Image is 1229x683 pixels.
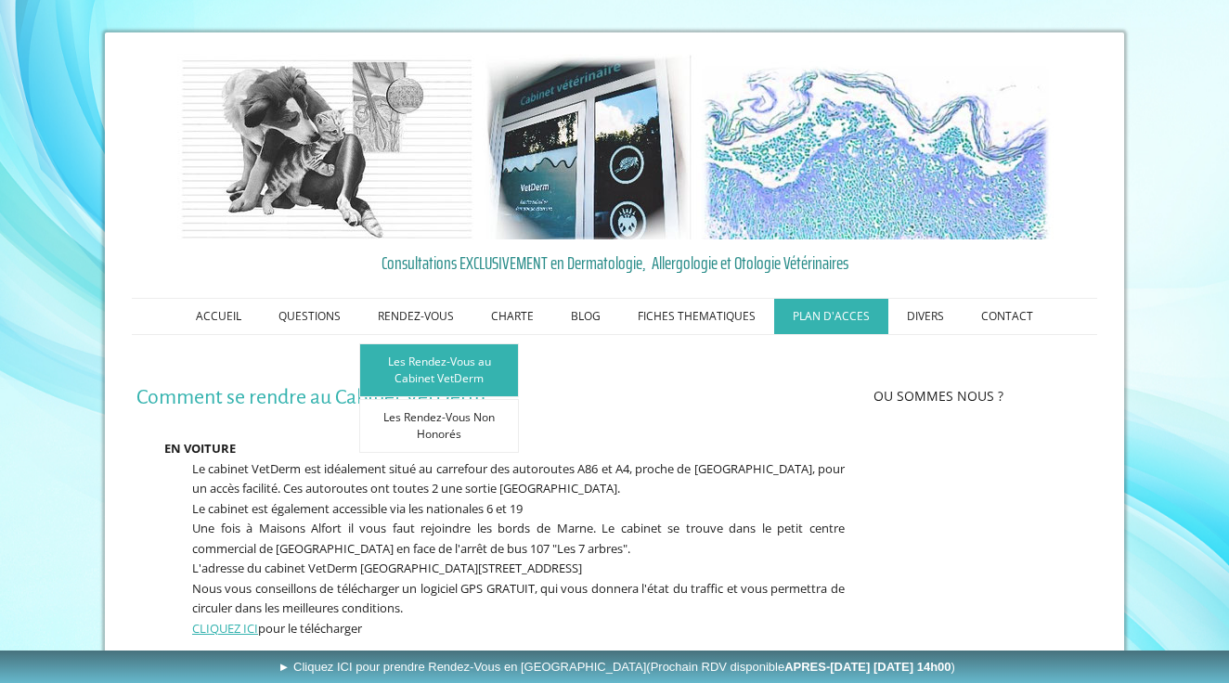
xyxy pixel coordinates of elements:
a: RENDEZ-VOUS [359,299,472,334]
a: CLIQUEZ ICI [192,620,258,637]
span: Une fois à Maisons Alfort il vous faut rejoindre les bords de Marne. Le cabinet se trouve dans le... [192,520,845,557]
span: L'adresse du cabinet VetDerm [GEOGRAPHIC_DATA][STREET_ADDRESS] [192,560,582,576]
span: Le cabinet VetDerm est idéalement situé au carrefour des autoroutes A86 et A4, proche de [GEOGRAP... [192,460,845,497]
span: pour le télécharger [192,620,362,637]
a: QUESTIONS [260,299,359,334]
a: CONTACT [963,299,1052,334]
a: BLOG [552,299,619,334]
a: CHARTE [472,299,552,334]
a: DIVERS [888,299,963,334]
a: Les Rendez-Vous au Cabinet VetDerm [359,343,519,397]
a: Consultations EXCLUSIVEMENT en Dermatologie, Allergologie et Otologie Vétérinaires [136,249,1093,277]
a: Les Rendez-Vous Non Honorés [359,399,519,453]
span: Le cabinet est également accessible via les nationales 6 et 19 [192,500,523,517]
a: FICHES THEMATIQUES [619,299,774,334]
b: APRES-[DATE] [DATE] 14h00 [784,660,951,674]
span: Nous vous conseillons de télécharger un logiciel GPS GRATUIT, qui vous donnera l'état du traffic ... [192,580,845,617]
a: ACCUEIL [177,299,260,334]
h1: Comment se rendre au Cabinet VetDerm [136,386,845,409]
span: ► Cliquez ICI pour prendre Rendez-Vous en [GEOGRAPHIC_DATA] [278,660,955,674]
a: PLAN D'ACCES [774,299,888,334]
strong: EN VOITURE [164,440,236,457]
span: (Prochain RDV disponible ) [646,660,955,674]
